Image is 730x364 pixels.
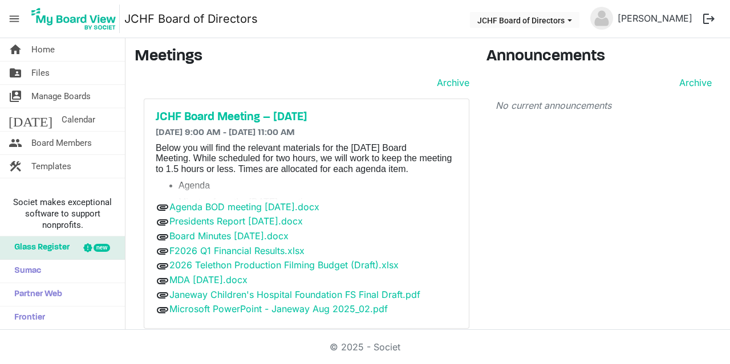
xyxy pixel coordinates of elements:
span: attachment [156,230,169,244]
li: Minutes from the [DATE] meeting [179,197,457,207]
a: 2026 Telethon Production Filming Budget (Draft).xlsx [169,259,399,271]
a: JCHF Board of Directors [124,7,258,30]
span: attachment [156,259,169,273]
span: construction [9,155,22,178]
span: Board Members [31,132,92,154]
h3: Meetings [135,47,469,67]
span: [DATE] [9,108,52,131]
a: © 2025 - Societ [330,341,400,353]
button: logout [697,7,721,31]
div: new [94,244,110,252]
a: My Board View Logo [28,5,124,33]
span: attachment [156,201,169,214]
p: Below you will find the relevant materials for the [DATE] Board Meeting. While scheduled for two ... [156,143,457,174]
a: Janeway Children's Hospital Foundation FS Final Draft.pdf [169,289,420,300]
span: attachment [156,244,169,258]
span: attachment [156,288,169,302]
h6: [DATE] 9:00 AM - [DATE] 11:00 AM [156,128,457,138]
span: Societ makes exceptional software to support nonprofits. [5,197,120,231]
span: attachment [156,303,169,317]
span: Templates [31,155,71,178]
a: Agenda BOD meeting [DATE].docx [169,201,319,212]
span: menu [3,8,25,30]
img: no-profile-picture.svg [590,7,613,30]
span: folder_shared [9,62,22,84]
a: MDA [DATE].docx [169,274,248,285]
span: people [9,132,22,154]
span: Calendar [62,108,95,131]
a: Presidents Report [DATE].docx [169,215,303,227]
a: Board Minutes [DATE].docx [169,230,289,242]
span: home [9,38,22,61]
span: Home [31,38,55,61]
a: [PERSON_NAME] [613,7,697,30]
span: attachment [156,215,169,229]
li: Agenda [179,181,457,191]
a: Archive [432,76,469,89]
span: Partner Web [9,283,62,306]
span: Manage Boards [31,85,91,108]
img: My Board View Logo [28,5,120,33]
span: Sumac [9,260,41,283]
a: F2026 Q1 Financial Results.xlsx [169,245,305,256]
span: Glass Register [9,236,70,259]
span: attachment [156,274,169,288]
a: Microsoft PowerPoint - Janeway Aug 2025_02.pdf [169,303,388,314]
a: JCHF Board Meeting – [DATE] [156,111,457,124]
a: Archive [675,76,712,89]
h3: Announcements [486,47,721,67]
span: Files [31,62,50,84]
p: No current announcements [496,99,712,112]
span: switch_account [9,85,22,108]
span: Frontier [9,306,45,329]
button: JCHF Board of Directors dropdownbutton [470,12,579,28]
